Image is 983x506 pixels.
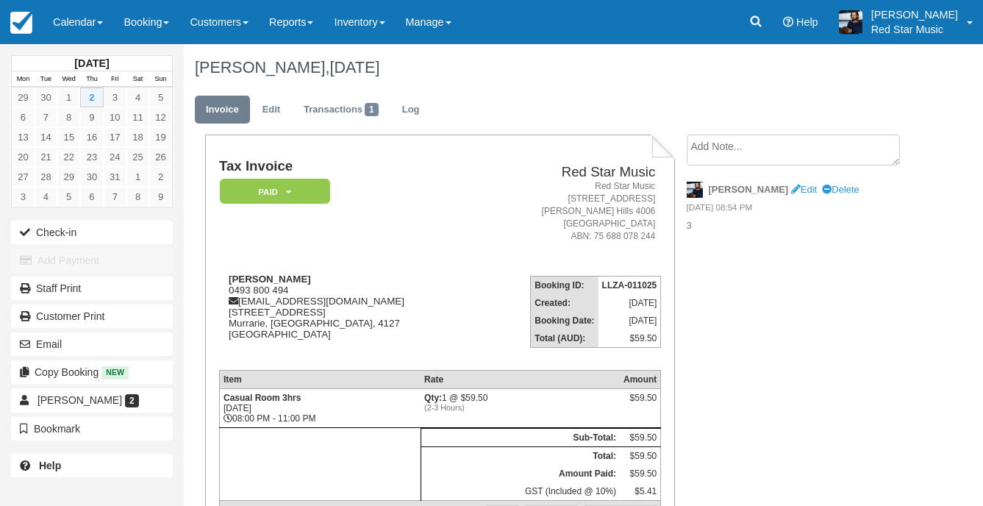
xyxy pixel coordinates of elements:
a: 23 [80,147,103,167]
th: Item [219,370,421,388]
a: 31 [104,167,126,187]
a: Edit [251,96,291,124]
td: GST (Included @ 10%) [421,482,620,501]
a: 13 [12,127,35,147]
th: Wed [57,71,80,88]
h1: Tax Invoice [219,159,478,174]
span: 1 [365,103,379,116]
a: 6 [80,187,103,207]
td: $59.50 [620,428,661,446]
th: Amount [620,370,661,388]
td: $59.50 [620,465,661,482]
a: 5 [149,88,172,107]
td: 1 @ $59.50 [421,388,620,427]
strong: Qty [424,393,442,403]
a: Edit [791,184,817,195]
a: 30 [35,88,57,107]
th: Booking ID: [531,276,598,294]
a: 18 [126,127,149,147]
a: 3 [104,88,126,107]
div: 0493 800 494 [EMAIL_ADDRESS][DOMAIN_NAME] [STREET_ADDRESS] Murrarie, [GEOGRAPHIC_DATA], 4127 [GEO... [219,274,478,358]
a: 24 [104,147,126,167]
a: 3 [12,187,35,207]
a: 22 [57,147,80,167]
a: Delete [822,184,859,195]
th: Total: [421,446,620,465]
a: 25 [126,147,149,167]
a: 27 [12,167,35,187]
b: Help [39,460,61,471]
i: Help [783,17,793,27]
a: 4 [35,187,57,207]
th: Mon [12,71,35,88]
a: 2 [80,88,103,107]
button: Bookmark [11,417,173,441]
th: Tue [35,71,57,88]
button: Check-in [11,221,173,244]
a: Invoice [195,96,250,124]
h1: [PERSON_NAME], [195,59,910,76]
th: Sat [126,71,149,88]
th: Total (AUD): [531,329,598,348]
button: Add Payment [11,249,173,272]
address: Red Star Music [STREET_ADDRESS] [PERSON_NAME] Hills 4006 [GEOGRAPHIC_DATA] ABN: 75 688 078 244 [484,180,655,243]
em: [DATE] 08:54 PM [687,202,910,218]
span: [PERSON_NAME] [37,394,122,406]
a: 9 [149,187,172,207]
a: 14 [35,127,57,147]
a: 1 [126,167,149,187]
a: 7 [35,107,57,127]
td: $5.41 [620,482,661,501]
img: A1 [839,10,862,34]
th: Booking Date: [531,312,598,329]
a: 19 [149,127,172,147]
em: (2-3 Hours) [424,403,616,412]
p: 3 [687,219,910,233]
th: Thu [80,71,103,88]
th: Created: [531,294,598,312]
strong: [PERSON_NAME] [229,274,311,285]
a: 11 [126,107,149,127]
h2: Red Star Music [484,165,655,180]
a: 7 [104,187,126,207]
span: 2 [125,394,139,407]
td: [DATE] 08:00 PM - 11:00 PM [219,388,421,427]
span: [DATE] [329,58,379,76]
em: Paid [220,179,330,204]
button: Email [11,332,173,356]
a: 10 [104,107,126,127]
th: Fri [104,71,126,88]
th: Sun [149,71,172,88]
td: $59.50 [620,446,661,465]
strong: [PERSON_NAME] [709,184,789,195]
a: 21 [35,147,57,167]
p: [PERSON_NAME] [871,7,958,22]
a: Log [391,96,431,124]
td: [DATE] [598,312,661,329]
a: 8 [126,187,149,207]
button: Copy Booking New [11,360,173,384]
a: 1 [57,88,80,107]
a: 16 [80,127,103,147]
strong: [DATE] [74,57,109,69]
span: Help [796,16,818,28]
strong: LLZA-011025 [602,280,657,291]
th: Rate [421,370,620,388]
td: $59.50 [598,329,661,348]
th: Sub-Total: [421,428,620,446]
span: New [101,366,129,379]
a: Customer Print [11,304,173,328]
a: 17 [104,127,126,147]
p: Red Star Music [871,22,958,37]
a: 20 [12,147,35,167]
a: Help [11,454,173,477]
a: 12 [149,107,172,127]
a: 29 [57,167,80,187]
a: Staff Print [11,277,173,300]
img: checkfront-main-nav-mini-logo.png [10,12,32,34]
a: 26 [149,147,172,167]
a: 29 [12,88,35,107]
strong: Casual Room 3hrs [224,393,301,403]
a: 5 [57,187,80,207]
div: $59.50 [623,393,657,415]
